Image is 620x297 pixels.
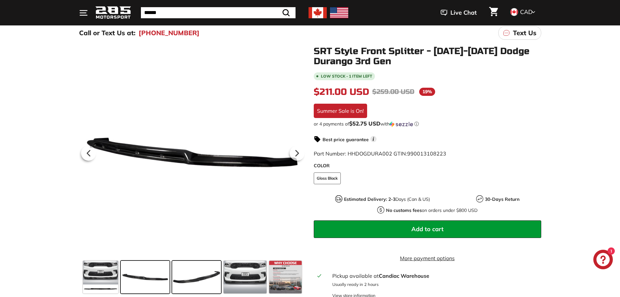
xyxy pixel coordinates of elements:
p: Text Us [513,28,536,38]
strong: Estimated Delivery: 2-3 [344,196,395,202]
img: Logo_285_Motorsport_areodynamics_components [95,5,131,21]
span: CAD [520,8,532,16]
p: Days (Can & US) [344,196,430,203]
p: Call or Text Us at: [79,28,135,38]
label: COLOR [314,162,541,169]
button: Add to cart [314,220,541,238]
div: or 4 payments of with [314,121,541,127]
span: Add to cart [411,225,444,233]
div: Pickup available at [332,272,537,280]
div: or 4 payments of$52.75 USDwithSezzle Click to learn more about Sezzle [314,121,541,127]
strong: 30-Days Return [485,196,519,202]
button: Live Chat [432,5,485,21]
span: 990013108223 [407,150,446,157]
img: Sezzle [390,121,413,127]
input: Search [141,7,296,18]
a: Text Us [498,26,541,40]
span: Live Chat [450,8,477,17]
span: $211.00 USD [314,86,369,97]
div: Summer Sale is On! [314,104,367,118]
strong: Best price guarantee [323,137,369,142]
a: More payment options [314,254,541,262]
span: 19% [419,88,435,96]
p: on orders under $800 USD [386,207,477,214]
span: Part Number: HHDOGDURA002 GTIN: [314,150,446,157]
strong: Candiac Warehouse [379,273,429,279]
a: Cart [485,2,502,24]
p: Usually ready in 2 hours [332,281,537,288]
span: $52.75 USD [349,120,380,127]
span: Low stock - 1 item left [321,74,372,78]
span: $259.00 USD [372,88,414,96]
h1: SRT Style Front Splitter - [DATE]-[DATE] Dodge Durango 3rd Gen [314,46,541,67]
a: [PHONE_NUMBER] [139,28,200,38]
inbox-online-store-chat: Shopify online store chat [591,250,615,271]
span: i [370,136,377,142]
strong: No customs fees [386,207,422,213]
